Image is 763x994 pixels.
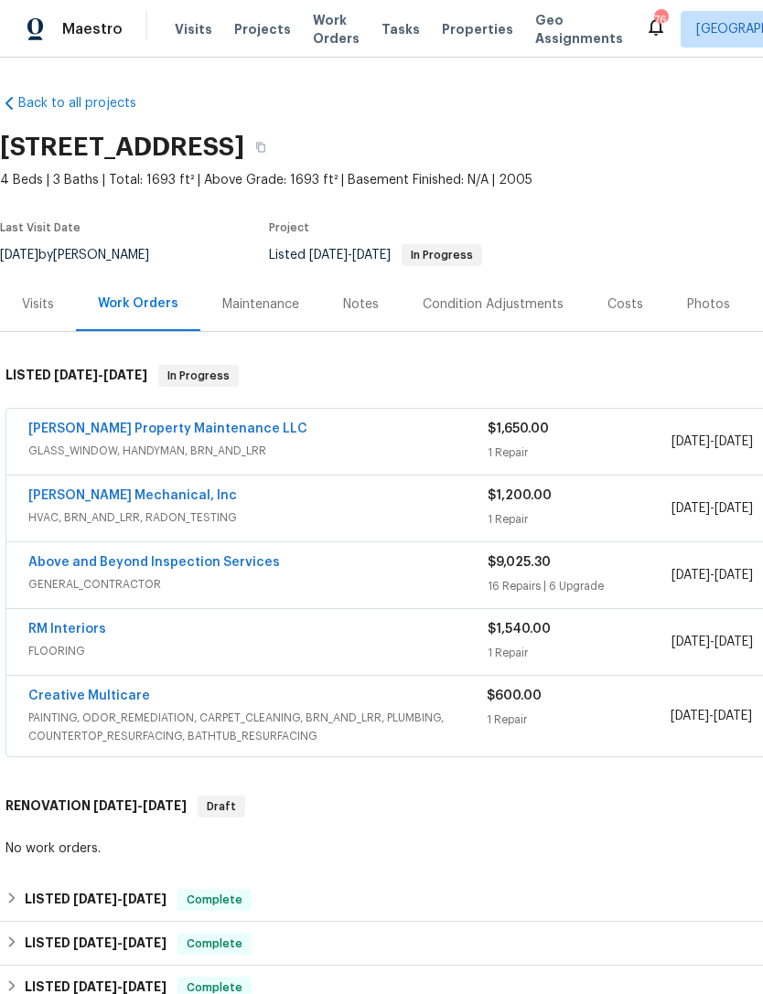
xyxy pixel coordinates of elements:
span: [DATE] [123,936,167,949]
span: [DATE] [123,892,167,905]
span: [DATE] [672,502,710,515]
span: $1,200.00 [488,489,552,502]
span: - [73,892,167,905]
span: Project [269,222,309,233]
span: Projects [234,20,291,38]
span: - [93,799,187,812]
span: - [672,633,753,651]
a: Above and Beyond Inspection Services [28,556,280,569]
span: [DATE] [54,369,98,381]
span: [DATE] [123,980,167,993]
span: [DATE] [714,710,752,722]
span: [DATE] [715,435,753,448]
span: [DATE] [671,710,709,722]
h6: LISTED [25,933,167,955]
div: Condition Adjustments [423,295,564,314]
a: [PERSON_NAME] Mechanical, Inc [28,489,237,502]
span: - [309,249,391,262]
span: $9,025.30 [488,556,551,569]
span: Visits [175,20,212,38]
span: - [671,707,752,725]
span: [DATE] [73,980,117,993]
span: [DATE] [672,636,710,648]
span: HVAC, BRN_AND_LRR, RADON_TESTING [28,508,488,527]
span: Complete [179,935,250,953]
div: 1 Repair [488,510,672,529]
span: - [73,980,167,993]
div: Visits [22,295,54,314]
h6: LISTED [5,365,147,387]
div: Notes [343,295,379,314]
span: Properties [442,20,513,38]
span: [DATE] [715,569,753,582]
h6: LISTED [25,889,167,911]
div: Maintenance [222,295,299,314]
span: GLASS_WINDOW, HANDYMAN, BRN_AND_LRR [28,442,488,460]
span: Tasks [381,23,420,36]
span: GENERAL_CONTRACTOR [28,575,488,593]
span: In Progress [403,250,480,261]
span: [DATE] [715,502,753,515]
span: [DATE] [93,799,137,812]
span: [DATE] [672,435,710,448]
span: - [672,499,753,518]
span: [DATE] [352,249,391,262]
span: Listed [269,249,482,262]
span: Maestro [62,20,123,38]
div: 16 Repairs | 6 Upgrade [488,577,672,595]
span: FLOORING [28,642,488,660]
button: Copy Address [244,131,277,164]
span: Draft [199,797,243,816]
span: - [73,936,167,949]
span: [DATE] [73,936,117,949]
span: $1,540.00 [488,623,551,636]
div: 76 [654,11,667,29]
a: RM Interiors [28,623,106,636]
span: [DATE] [715,636,753,648]
span: - [672,566,753,584]
div: Costs [607,295,643,314]
div: 1 Repair [488,444,672,462]
span: [DATE] [143,799,187,812]
span: $600.00 [487,689,542,702]
span: PAINTING, ODOR_REMEDIATION, CARPET_CLEANING, BRN_AND_LRR, PLUMBING, COUNTERTOP_RESURFACING, BATHT... [28,709,487,745]
div: 1 Repair [488,644,672,662]
span: [DATE] [309,249,348,262]
div: Photos [687,295,730,314]
span: In Progress [160,367,237,385]
span: [DATE] [73,892,117,905]
span: Geo Assignments [535,11,623,48]
span: Complete [179,891,250,909]
span: - [54,369,147,381]
span: [DATE] [103,369,147,381]
div: 1 Repair [487,711,670,729]
div: Work Orders [98,294,178,313]
span: Work Orders [313,11,360,48]
span: [DATE] [672,569,710,582]
a: Creative Multicare [28,689,150,702]
span: $1,650.00 [488,422,549,435]
a: [PERSON_NAME] Property Maintenance LLC [28,422,307,435]
h6: RENOVATION [5,796,187,818]
span: - [672,433,753,451]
